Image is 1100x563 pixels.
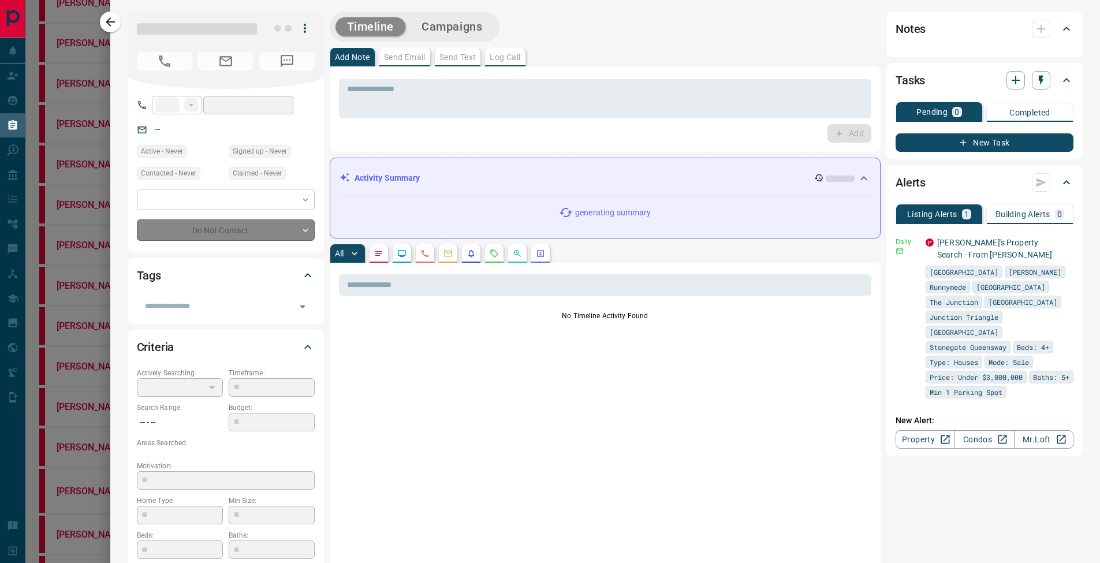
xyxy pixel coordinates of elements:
[1057,210,1062,218] p: 0
[229,368,315,378] p: Timeframe:
[141,146,183,157] span: Active - Never
[976,281,1045,293] span: [GEOGRAPHIC_DATA]
[137,262,315,289] div: Tags
[137,338,174,356] h2: Criteria
[137,461,315,471] p: Motivation:
[536,249,545,258] svg: Agent Actions
[896,20,926,38] h2: Notes
[137,333,315,361] div: Criteria
[1009,109,1050,117] p: Completed
[1009,266,1061,278] span: [PERSON_NAME]
[259,52,315,70] span: No Number
[896,133,1073,152] button: New Task
[926,238,934,247] div: property.ca
[335,17,406,36] button: Timeline
[896,173,926,192] h2: Alerts
[930,386,1002,398] span: Min 1 Parking Spot
[575,207,651,219] p: generating summary
[1017,341,1049,353] span: Beds: 4+
[1014,430,1073,449] a: Mr.Loft
[930,371,1023,383] span: Price: Under $3,000,000
[137,368,223,378] p: Actively Searching:
[137,52,192,70] span: No Number
[995,210,1050,218] p: Building Alerts
[896,169,1073,196] div: Alerts
[930,266,998,278] span: [GEOGRAPHIC_DATA]
[930,356,978,368] span: Type: Houses
[896,66,1073,94] div: Tasks
[930,296,978,308] span: The Junction
[490,249,499,258] svg: Requests
[397,249,407,258] svg: Lead Browsing Activity
[355,172,420,184] p: Activity Summary
[233,167,282,179] span: Claimed - Never
[896,415,1073,427] p: New Alert:
[467,249,476,258] svg: Listing Alerts
[335,53,370,61] p: Add Note
[137,402,223,413] p: Search Range:
[339,311,872,321] p: No Timeline Activity Found
[294,299,311,315] button: Open
[930,281,966,293] span: Runnymede
[930,311,998,323] span: Junction Triangle
[141,167,196,179] span: Contacted - Never
[229,530,315,540] p: Baths:
[340,167,871,189] div: Activity Summary
[1033,371,1069,383] span: Baths: 5+
[896,15,1073,43] div: Notes
[954,430,1014,449] a: Condos
[137,266,161,285] h2: Tags
[443,249,453,258] svg: Emails
[964,210,969,218] p: 1
[233,146,287,157] span: Signed up - Never
[513,249,522,258] svg: Opportunities
[896,247,904,255] svg: Email
[229,402,315,413] p: Budget:
[198,52,253,70] span: No Email
[907,210,957,218] p: Listing Alerts
[137,495,223,506] p: Home Type:
[155,125,160,134] a: --
[916,108,948,116] p: Pending
[229,495,315,506] p: Min Size:
[989,296,1057,308] span: [GEOGRAPHIC_DATA]
[137,219,315,241] div: Do Not Contact
[930,341,1006,353] span: Stonegate Queensway
[989,356,1029,368] span: Mode: Sale
[137,413,223,432] p: -- - --
[937,238,1053,259] a: [PERSON_NAME]'s Property Search - From [PERSON_NAME]
[335,249,344,258] p: All
[137,530,223,540] p: Beds:
[374,249,383,258] svg: Notes
[930,326,998,338] span: [GEOGRAPHIC_DATA]
[137,438,315,448] p: Areas Searched:
[896,430,955,449] a: Property
[896,237,919,247] p: Daily
[420,249,430,258] svg: Calls
[410,17,494,36] button: Campaigns
[954,108,959,116] p: 0
[896,71,925,90] h2: Tasks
